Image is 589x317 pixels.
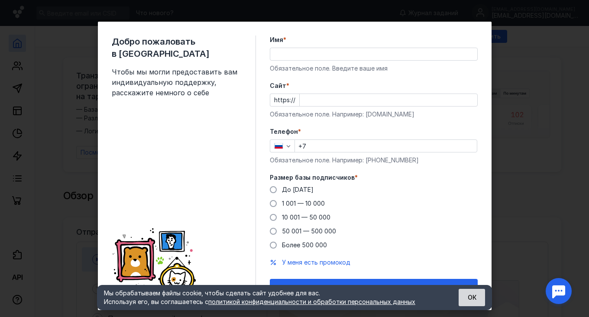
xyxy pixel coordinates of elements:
div: Мы обрабатываем файлы cookie, чтобы сделать сайт удобнее для вас. Используя его, вы соглашаетесь c [104,289,437,306]
span: Имя [270,36,283,44]
span: Отправить [356,284,391,291]
span: 50 001 — 500 000 [282,227,336,235]
span: Чтобы мы могли предоставить вам индивидуальную поддержку, расскажите немного о себе [112,67,242,98]
span: Размер базы подписчиков [270,173,355,182]
span: До [DATE] [282,186,314,193]
span: Добро пожаловать в [GEOGRAPHIC_DATA] [112,36,242,60]
div: Обязательное поле. Введите ваше имя [270,64,478,73]
button: ОК [459,289,485,306]
button: Отправить [270,279,478,296]
span: Cайт [270,81,286,90]
span: Более 500 000 [282,241,327,249]
span: 1 001 — 10 000 [282,200,325,207]
span: 10 001 — 50 000 [282,213,330,221]
div: Обязательное поле. Например: [PHONE_NUMBER] [270,156,478,165]
span: Телефон [270,127,298,136]
div: Обязательное поле. Например: [DOMAIN_NAME] [270,110,478,119]
button: У меня есть промокод [282,258,350,267]
span: У меня есть промокод [282,259,350,266]
a: политикой конфиденциальности и обработки персональных данных [208,298,415,305]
